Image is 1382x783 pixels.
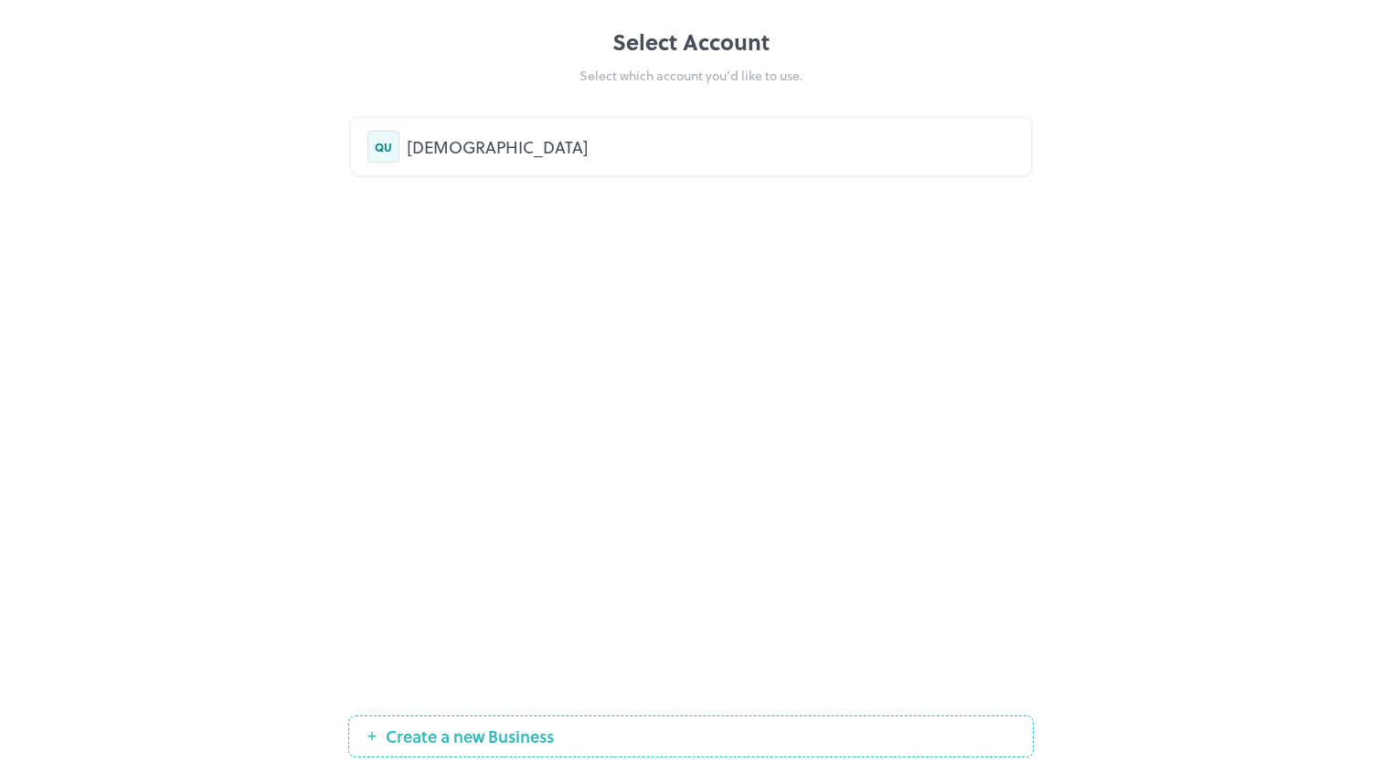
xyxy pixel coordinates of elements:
[377,727,563,746] span: Create a new Business
[348,715,1034,757] button: Create a new Business
[407,134,1015,159] div: [DEMOGRAPHIC_DATA]
[367,131,399,163] div: QU
[348,66,1034,85] div: Select which account you’d like to use.
[348,26,1034,58] div: Select Account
